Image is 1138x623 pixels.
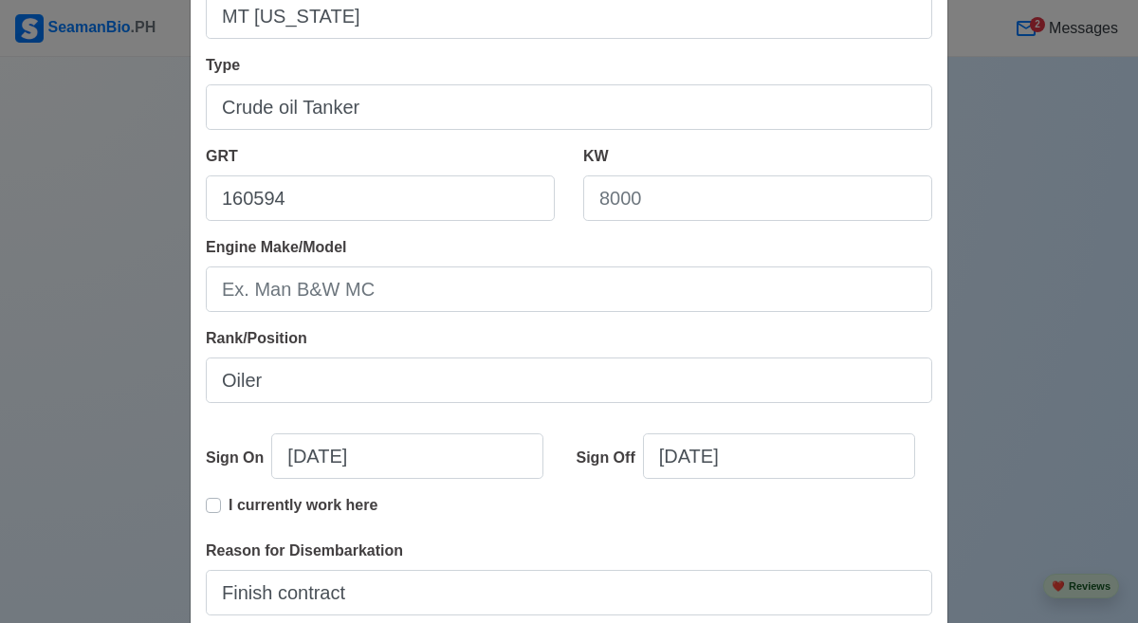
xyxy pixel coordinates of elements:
input: 33922 [206,175,555,221]
span: KW [583,148,609,164]
input: Your reason for disembarkation... [206,570,932,615]
span: GRT [206,148,238,164]
span: Reason for Disembarkation [206,542,403,559]
p: I currently work here [229,494,377,517]
span: Engine Make/Model [206,239,346,255]
span: Rank/Position [206,330,307,346]
input: 8000 [583,175,932,221]
input: Bulk, Container, etc. [206,84,932,130]
div: Sign Off [577,447,643,469]
div: Sign On [206,447,271,469]
span: Type [206,57,240,73]
input: Ex: Third Officer or 3/OFF [206,357,932,403]
input: Ex. Man B&W MC [206,266,932,312]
